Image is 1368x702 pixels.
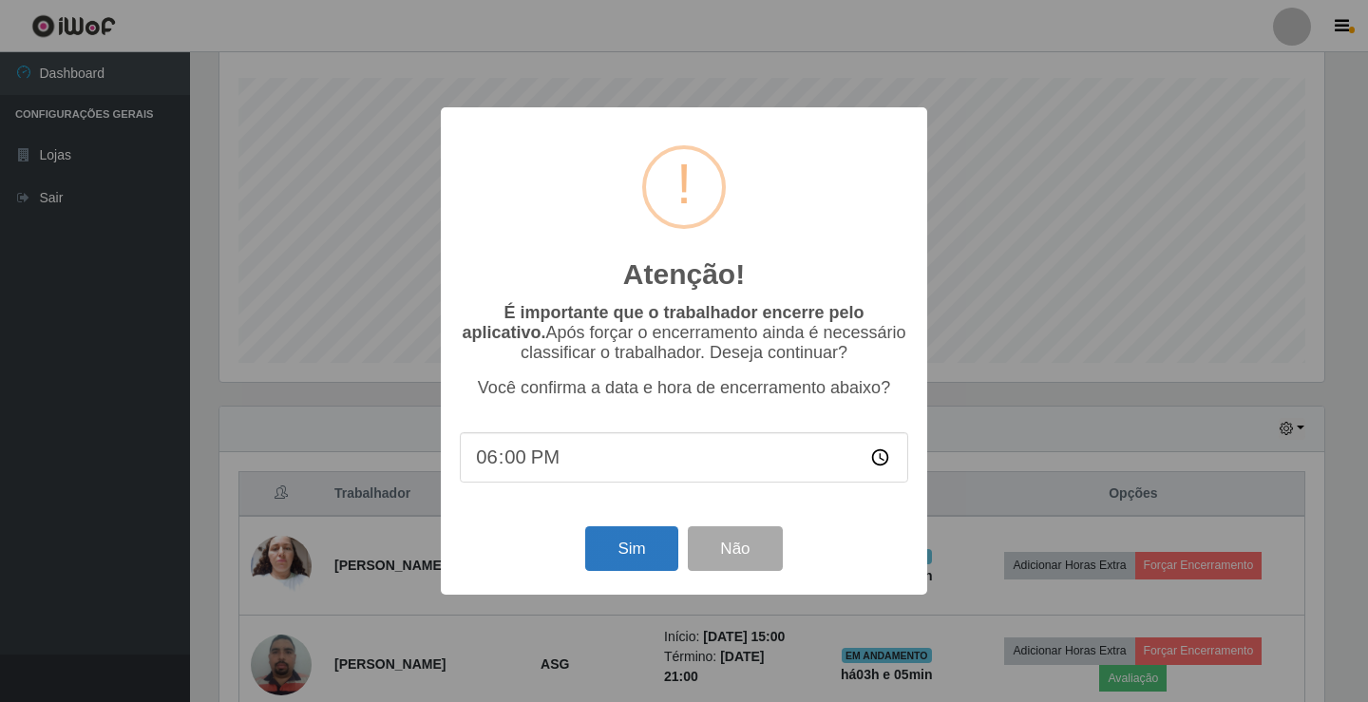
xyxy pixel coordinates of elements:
b: É importante que o trabalhador encerre pelo aplicativo. [462,303,864,342]
p: Você confirma a data e hora de encerramento abaixo? [460,378,908,398]
h2: Atenção! [623,257,745,292]
button: Sim [585,526,677,571]
p: Após forçar o encerramento ainda é necessário classificar o trabalhador. Deseja continuar? [460,303,908,363]
button: Não [688,526,782,571]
